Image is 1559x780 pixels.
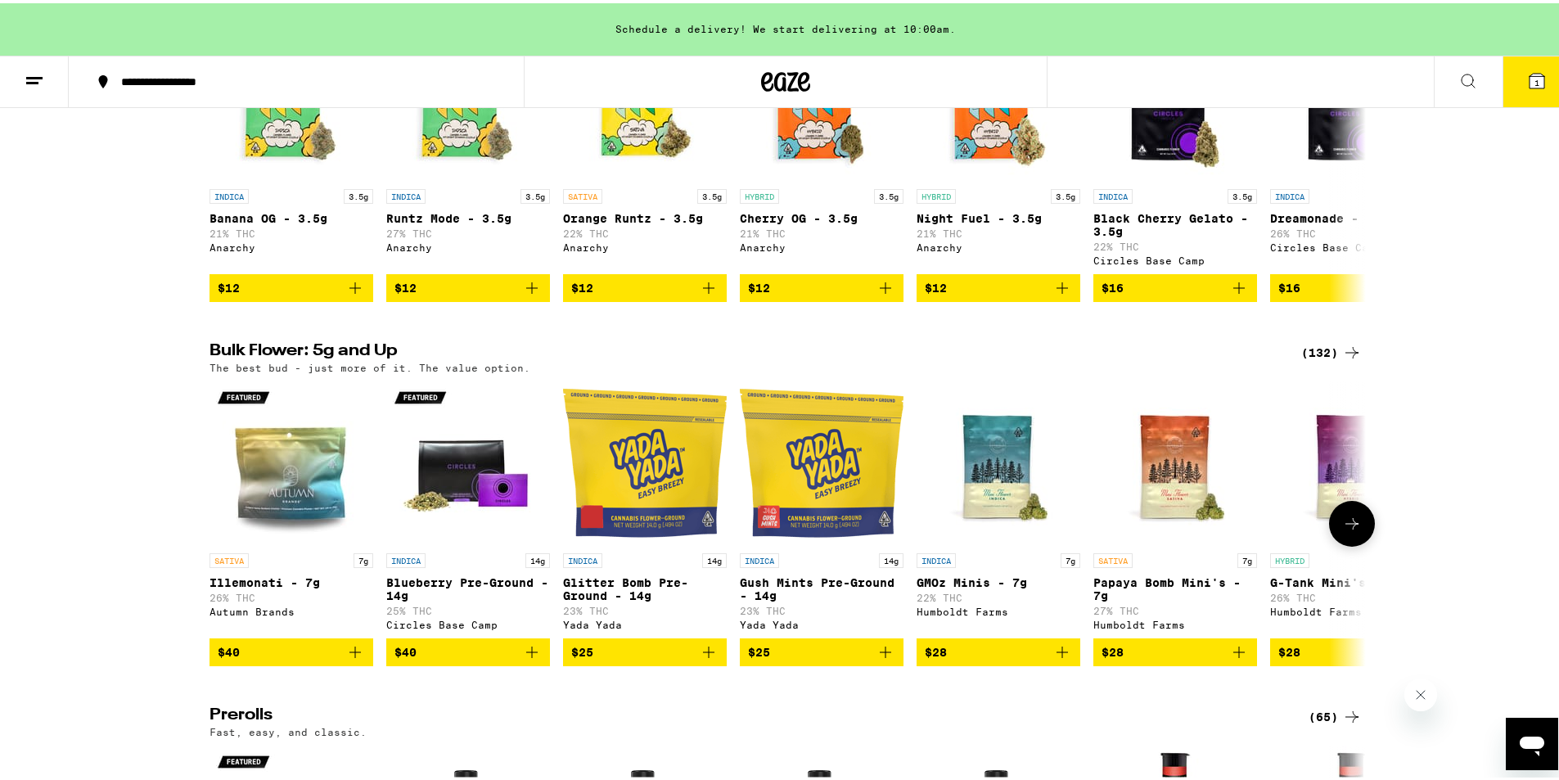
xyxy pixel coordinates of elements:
p: 27% THC [386,225,550,236]
button: Add to bag [1093,635,1257,663]
div: Anarchy [210,239,373,250]
span: $16 [1102,278,1124,291]
a: Open page for Illemonati - 7g from Autumn Brands [210,378,373,635]
p: 22% THC [1093,238,1257,249]
button: Add to bag [1093,271,1257,299]
p: SATIVA [563,186,602,201]
button: Add to bag [386,635,550,663]
p: 14g [702,550,727,565]
p: Runtz Mode - 3.5g [386,209,550,222]
span: 1 [1534,74,1539,84]
p: 22% THC [563,225,727,236]
a: Open page for Night Fuel - 3.5g from Anarchy [917,14,1080,271]
img: Humboldt Farms - GMOz Minis - 7g [917,378,1080,542]
button: Add to bag [917,635,1080,663]
p: 21% THC [917,225,1080,236]
img: Yada Yada - Glitter Bomb Pre-Ground - 14g [563,378,727,542]
div: Humboldt Farms [917,603,1080,614]
span: Hi. Need any help? [10,11,118,25]
p: 3.5g [1051,186,1080,201]
p: INDICA [740,550,779,565]
p: 26% THC [1270,589,1434,600]
p: 23% THC [740,602,903,613]
p: 7g [354,550,373,565]
span: $28 [925,642,947,656]
img: Humboldt Farms - G-Tank Mini's - 7g [1270,378,1434,542]
p: 14g [879,550,903,565]
div: Anarchy [917,239,1080,250]
p: G-Tank Mini's - 7g [1270,573,1434,586]
a: Open page for Orange Runtz - 3.5g from Anarchy [563,14,727,271]
a: Open page for GMOz Minis - 7g from Humboldt Farms [917,378,1080,635]
img: Yada Yada - Gush Mints Pre-Ground - 14g [740,378,903,542]
button: Add to bag [563,635,727,663]
h2: Prerolls [210,704,1282,724]
div: Yada Yada [563,616,727,627]
button: Add to bag [917,271,1080,299]
p: Glitter Bomb Pre-Ground - 14g [563,573,727,599]
button: Add to bag [1270,271,1434,299]
span: $12 [925,278,947,291]
a: Open page for Papaya Bomb Mini's - 7g from Humboldt Farms [1093,378,1257,635]
button: Add to bag [563,271,727,299]
h2: Bulk Flower: 5g and Up [210,340,1282,359]
button: Add to bag [386,271,550,299]
p: 3.5g [520,186,550,201]
a: (132) [1301,340,1362,359]
div: Autumn Brands [210,603,373,614]
p: HYBRID [917,186,956,201]
a: Open page for Cherry OG - 3.5g from Anarchy [740,14,903,271]
span: $40 [218,642,240,656]
p: 7g [1237,550,1257,565]
div: Circles Base Camp [1270,239,1434,250]
button: Add to bag [740,271,903,299]
a: Open page for Dreamonade - 3.5g from Circles Base Camp [1270,14,1434,271]
a: Open page for Blueberry Pre-Ground - 14g from Circles Base Camp [386,378,550,635]
p: 3.5g [1228,186,1257,201]
a: Open page for Runtz Mode - 3.5g from Anarchy [386,14,550,271]
p: 3.5g [344,186,373,201]
p: 7g [1061,550,1080,565]
p: HYBRID [740,186,779,201]
div: Anarchy [563,239,727,250]
p: SATIVA [1093,550,1133,565]
a: Open page for Gush Mints Pre-Ground - 14g from Yada Yada [740,378,903,635]
p: Fast, easy, and classic. [210,724,367,734]
p: 23% THC [563,602,727,613]
p: GMOz Minis - 7g [917,573,1080,586]
span: $28 [1102,642,1124,656]
p: Illemonati - 7g [210,573,373,586]
p: INDICA [386,186,426,201]
p: Gush Mints Pre-Ground - 14g [740,573,903,599]
p: 14g [525,550,550,565]
p: INDICA [386,550,426,565]
span: $12 [571,278,593,291]
p: 25% THC [386,602,550,613]
p: HYBRID [1270,550,1309,565]
img: Circles Base Camp - Blueberry Pre-Ground - 14g [386,378,550,542]
p: 26% THC [210,589,373,600]
span: $16 [1278,278,1300,291]
p: INDICA [563,550,602,565]
div: Circles Base Camp [386,616,550,627]
div: Humboldt Farms [1093,616,1257,627]
iframe: Close message [1404,675,1437,708]
div: Anarchy [740,239,903,250]
a: Open page for Black Cherry Gelato - 3.5g from Circles Base Camp [1093,14,1257,271]
a: Open page for Glitter Bomb Pre-Ground - 14g from Yada Yada [563,378,727,635]
iframe: Button to launch messaging window [1506,715,1558,767]
p: Blueberry Pre-Ground - 14g [386,573,550,599]
div: Yada Yada [740,616,903,627]
p: INDICA [917,550,956,565]
p: Orange Runtz - 3.5g [563,209,727,222]
span: $40 [394,642,417,656]
a: (65) [1309,704,1362,724]
button: Add to bag [210,271,373,299]
p: Dreamonade - 3.5g [1270,209,1434,222]
p: 3.5g [874,186,903,201]
p: Cherry OG - 3.5g [740,209,903,222]
p: INDICA [210,186,249,201]
a: Open page for G-Tank Mini's - 7g from Humboldt Farms [1270,378,1434,635]
p: 21% THC [740,225,903,236]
